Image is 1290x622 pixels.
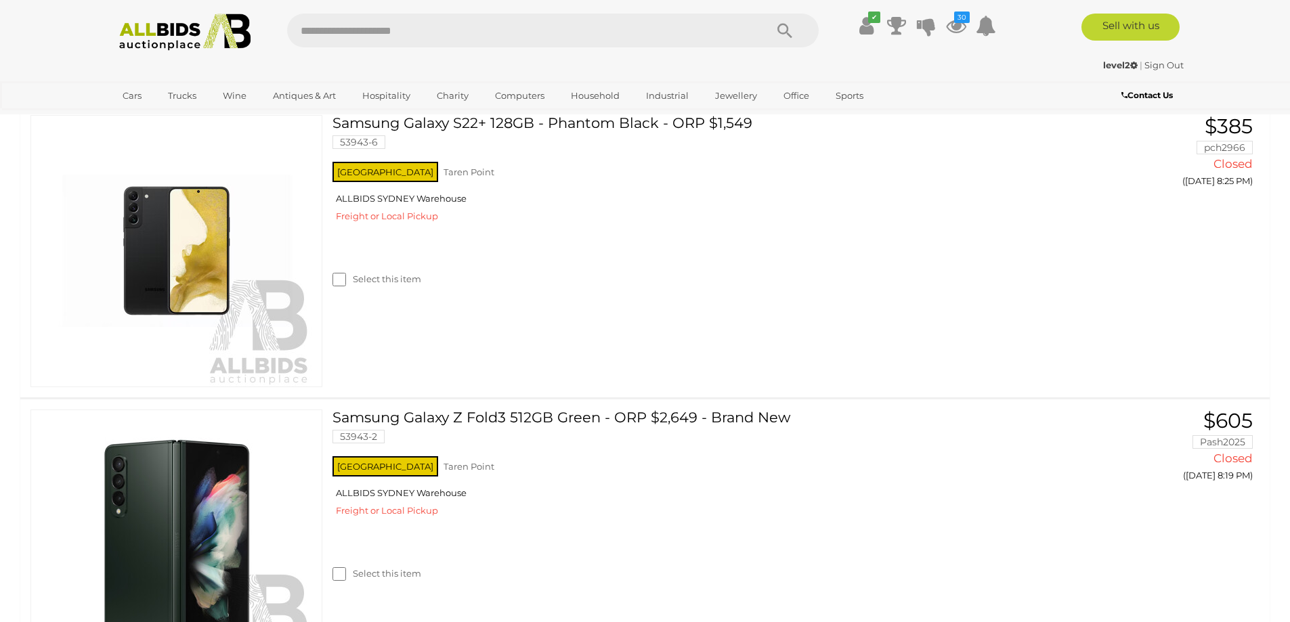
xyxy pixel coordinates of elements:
[868,12,880,23] i: ✔
[264,85,345,107] a: Antiques & Art
[1081,14,1180,41] a: Sell with us
[1072,115,1256,194] a: $385 pch2966 Closed ([DATE] 8:25 PM)
[857,14,877,38] a: ✔
[343,115,1051,159] a: Samsung Galaxy S22+ 128GB - Phantom Black - ORP $1,549 53943-6
[114,107,228,129] a: [GEOGRAPHIC_DATA]
[159,85,205,107] a: Trucks
[946,14,966,38] a: 30
[112,14,259,51] img: Allbids.com.au
[343,409,1051,453] a: Samsung Galaxy Z Fold3 512GB Green - ORP $2,649 - Brand New 53943-2
[827,85,872,107] a: Sports
[1121,90,1173,100] b: Contact Us
[1072,409,1256,488] a: $605 Pash2025 Closed ([DATE] 8:19 PM)
[353,85,419,107] a: Hospitality
[114,85,150,107] a: Cars
[751,14,819,47] button: Search
[1140,60,1142,70] span: |
[214,85,255,107] a: Wine
[486,85,553,107] a: Computers
[1121,88,1176,103] a: Contact Us
[1144,60,1184,70] a: Sign Out
[428,85,477,107] a: Charity
[562,85,628,107] a: Household
[332,567,421,580] label: Select this item
[954,12,970,23] i: 30
[637,85,697,107] a: Industrial
[41,116,312,386] img: 53943-6a.jpeg
[775,85,818,107] a: Office
[1103,60,1140,70] a: level2
[706,85,766,107] a: Jewellery
[1103,60,1138,70] strong: level2
[332,273,421,286] label: Select this item
[1203,408,1253,433] span: $605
